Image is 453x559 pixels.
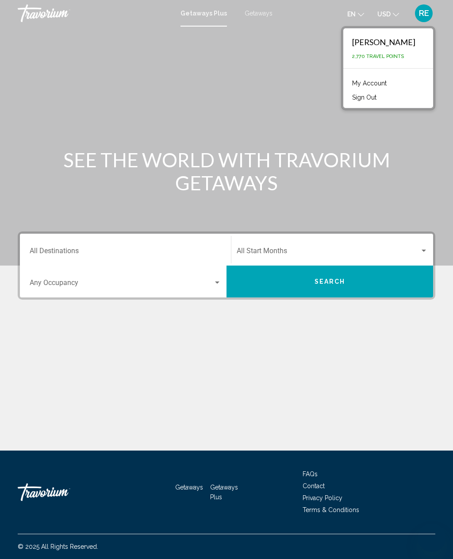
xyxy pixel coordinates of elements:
div: [PERSON_NAME] [352,37,415,47]
a: Getaways Plus [210,484,238,501]
span: Search [315,278,346,285]
a: Getaways [175,484,203,491]
a: My Account [348,77,391,89]
h1: SEE THE WORLD WITH TRAVORIUM GETAWAYS [61,148,392,194]
button: Search [226,266,433,297]
a: Contact [303,482,325,490]
span: 2,770 Travel Points [352,54,404,59]
button: User Menu [412,4,435,23]
span: © 2025 All Rights Reserved. [18,543,98,550]
a: Travorium [18,479,106,505]
a: Privacy Policy [303,494,342,501]
a: Terms & Conditions [303,506,359,513]
iframe: Button to launch messaging window [418,524,446,552]
button: Change language [347,8,364,20]
button: Sign Out [348,92,381,103]
div: Search widget [20,234,433,297]
span: RE [419,9,429,18]
a: Travorium [18,4,172,22]
button: Change currency [377,8,399,20]
span: USD [377,11,391,18]
a: FAQs [303,470,318,478]
span: en [347,11,356,18]
a: Getaways Plus [180,10,227,17]
a: Getaways [245,10,273,17]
